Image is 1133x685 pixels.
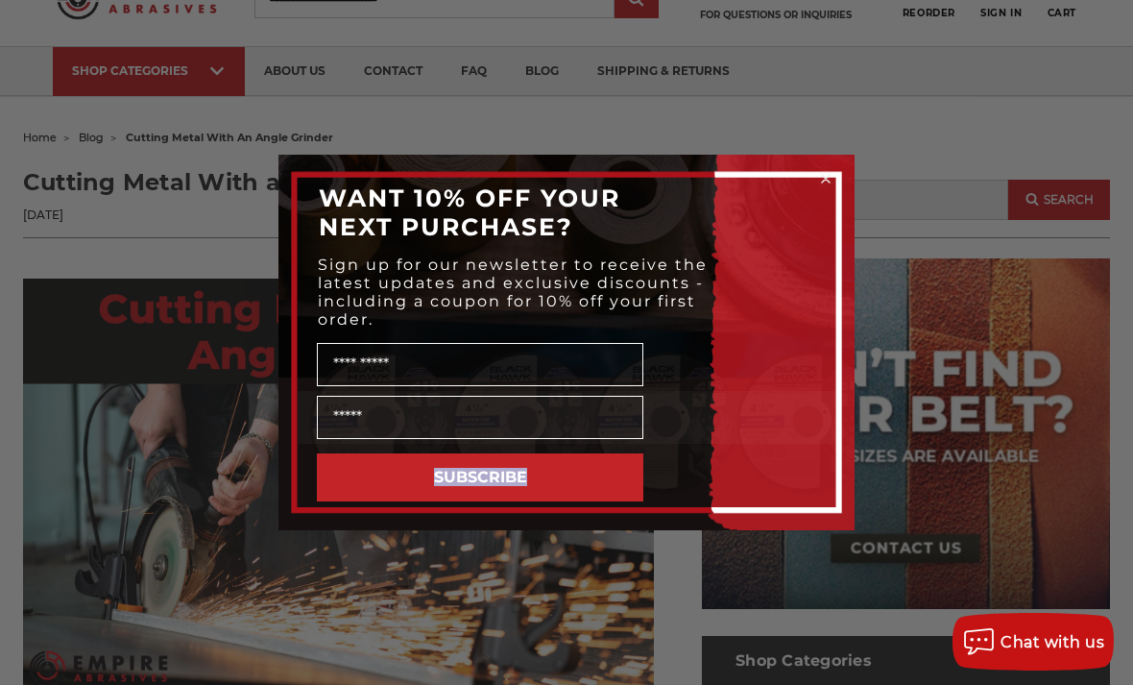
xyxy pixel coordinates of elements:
[318,256,708,329] span: Sign up for our newsletter to receive the latest updates and exclusive discounts - including a co...
[1000,633,1104,651] span: Chat with us
[317,453,643,502] button: SUBSCRIBE
[319,183,620,241] span: WANT 10% OFF YOUR NEXT PURCHASE?
[952,613,1114,671] button: Chat with us
[816,169,835,188] button: Close dialog
[317,396,643,439] input: Email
